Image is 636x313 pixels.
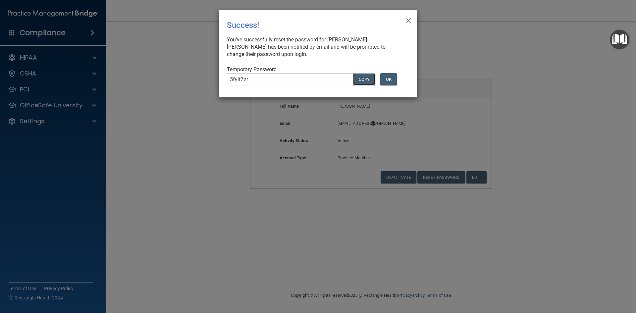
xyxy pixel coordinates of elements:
span: × [406,13,412,26]
button: OK [380,73,397,85]
iframe: Drift Widget Chat Controller [521,266,628,292]
button: COPY [353,73,375,85]
div: You've successfully reset the password for [PERSON_NAME]. [PERSON_NAME] has been notified by emai... [227,36,404,58]
span: Temporary Password [227,66,277,73]
button: Open Resource Center [610,30,629,49]
div: Success! [227,16,382,35]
